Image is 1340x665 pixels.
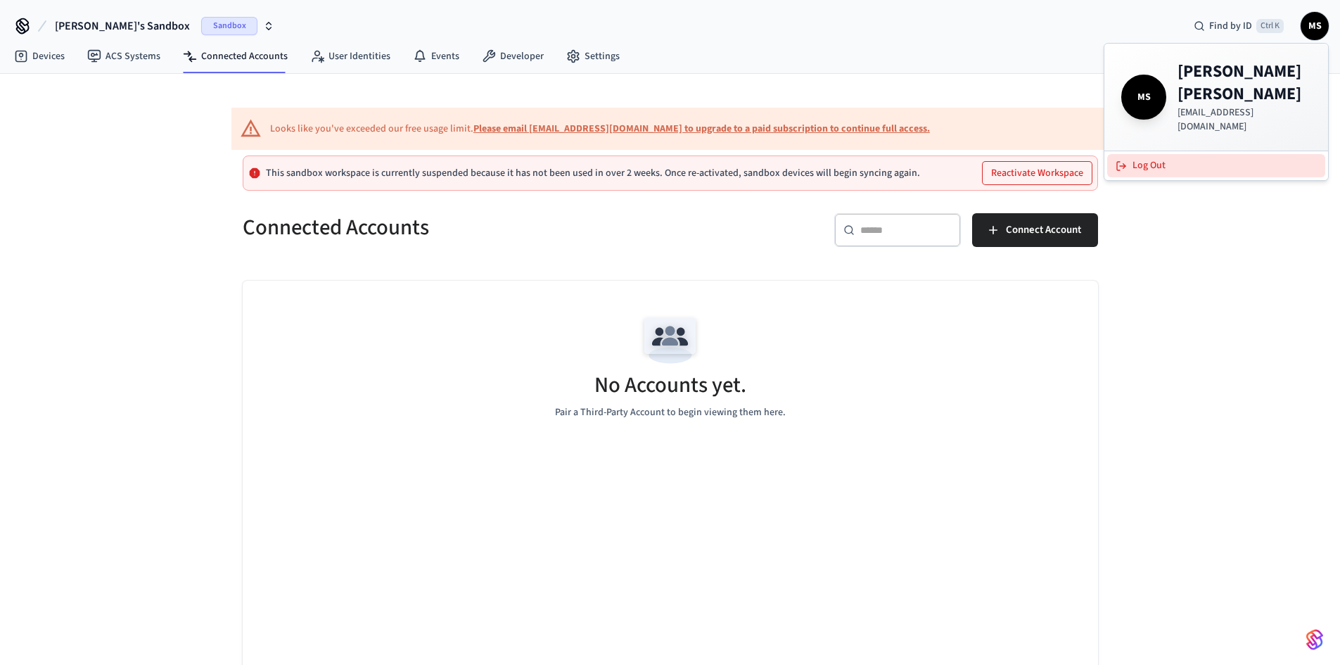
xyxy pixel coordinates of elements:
[299,44,402,69] a: User Identities
[639,309,702,372] img: Team Empty State
[1124,77,1163,117] span: MS
[1256,19,1284,33] span: Ctrl K
[1006,221,1081,239] span: Connect Account
[1178,61,1311,106] h4: [PERSON_NAME] [PERSON_NAME]
[3,44,76,69] a: Devices
[983,162,1092,184] button: Reactivate Workspace
[266,167,920,179] p: This sandbox workspace is currently suspended because it has not been used in over 2 weeks. Once ...
[1209,19,1252,33] span: Find by ID
[270,122,930,137] div: Looks like you've exceeded our free usage limit.
[172,44,299,69] a: Connected Accounts
[1182,13,1295,39] div: Find by IDCtrl K
[1301,12,1329,40] button: MS
[402,44,471,69] a: Events
[55,18,190,34] span: [PERSON_NAME]'s Sandbox
[1178,106,1311,134] p: [EMAIL_ADDRESS][DOMAIN_NAME]
[76,44,172,69] a: ACS Systems
[1306,628,1323,651] img: SeamLogoGradient.69752ec5.svg
[1302,13,1327,39] span: MS
[555,44,631,69] a: Settings
[972,213,1098,247] button: Connect Account
[594,371,746,400] h5: No Accounts yet.
[1107,154,1325,177] button: Log Out
[473,122,930,136] a: Please email [EMAIL_ADDRESS][DOMAIN_NAME] to upgrade to a paid subscription to continue full access.
[243,213,662,242] h5: Connected Accounts
[471,44,555,69] a: Developer
[201,17,257,35] span: Sandbox
[555,405,786,420] p: Pair a Third-Party Account to begin viewing them here.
